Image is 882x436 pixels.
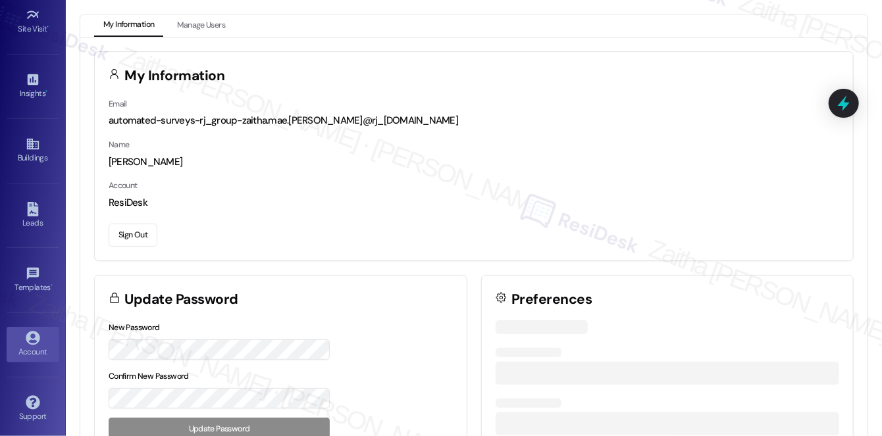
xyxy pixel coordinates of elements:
[7,198,59,233] a: Leads
[109,139,130,150] label: Name
[51,281,53,290] span: •
[109,180,138,191] label: Account
[47,22,49,32] span: •
[7,327,59,362] a: Account
[7,391,59,427] a: Support
[168,14,234,37] button: Manage Users
[7,68,59,104] a: Insights •
[109,114,839,128] div: automated-surveys-rj_group-zaitha.mae.[PERSON_NAME]@rj_[DOMAIN_NAME]
[109,196,839,210] div: ResiDesk
[109,155,839,169] div: [PERSON_NAME]
[511,293,592,306] h3: Preferences
[7,4,59,39] a: Site Visit •
[109,371,189,381] label: Confirm New Password
[125,69,225,83] h3: My Information
[109,322,160,333] label: New Password
[7,262,59,298] a: Templates •
[45,87,47,96] span: •
[7,133,59,168] a: Buildings
[109,99,127,109] label: Email
[94,14,163,37] button: My Information
[109,224,157,247] button: Sign Out
[125,293,238,306] h3: Update Password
